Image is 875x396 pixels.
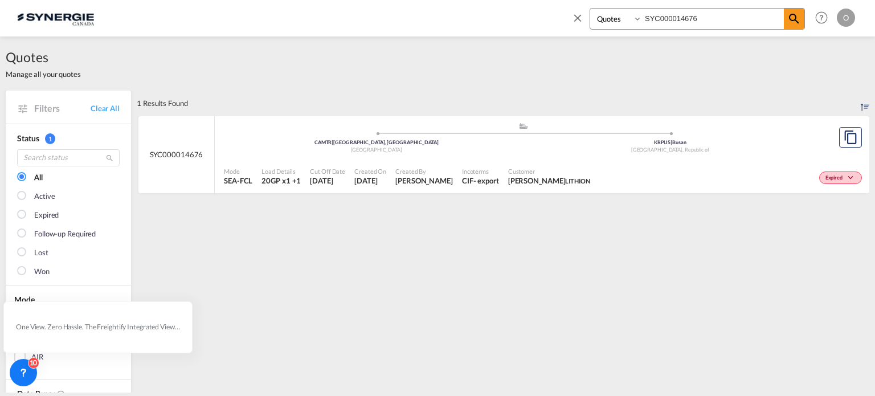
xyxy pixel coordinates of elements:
[261,167,301,175] span: Load Details
[670,139,672,145] span: |
[787,12,801,26] md-icon: icon-magnify
[462,175,473,186] div: CIF
[34,191,55,202] div: Active
[261,175,301,186] span: 20GP x 1 , 40HC x 1
[45,133,55,144] span: 1
[354,167,386,175] span: Created On
[837,9,855,27] div: O
[351,146,402,153] span: [GEOGRAPHIC_DATA]
[138,116,869,194] div: SYC000014676 assets/icons/custom/ship-fill.svgassets/icons/custom/roll-o-plane.svgOriginMontreal,...
[565,177,590,185] span: LITHION
[332,139,333,145] span: |
[34,247,48,259] div: Lost
[462,167,499,175] span: Incoterms
[517,123,530,129] md-icon: assets/icons/custom/ship-fill.svg
[224,175,252,186] span: SEA-FCL
[314,139,439,145] span: CAMTR [GEOGRAPHIC_DATA], [GEOGRAPHIC_DATA]
[571,8,590,35] span: icon-close
[784,9,804,29] span: icon-magnify
[34,210,59,221] div: Expired
[17,133,120,144] div: Status 1
[310,167,345,175] span: Cut Off Date
[631,146,709,153] span: [GEOGRAPHIC_DATA], Republic of
[105,154,114,162] md-icon: icon-magnify
[34,102,91,115] span: Filters
[6,69,81,79] span: Manage all your quotes
[812,8,837,28] div: Help
[91,103,120,113] a: Clear All
[224,167,252,175] span: Mode
[137,91,188,116] div: 1 Results Found
[825,174,845,182] span: Expired
[395,175,453,186] span: Daniel Dico
[354,175,386,186] span: 10 Sep 2025
[642,9,784,28] input: Enter Quotation Number
[462,175,499,186] div: CIF export
[17,149,120,166] input: Search status
[571,11,584,24] md-icon: icon-close
[473,175,499,186] div: - export
[14,352,122,363] md-checkbox: AIR
[839,127,862,148] button: Copy Quote
[845,175,859,181] md-icon: icon-chevron-down
[310,175,345,186] span: 10 Sep 2025
[17,5,94,31] img: 1f56c880d42311ef80fc7dca854c8e59.png
[34,228,96,240] div: Follow-up Required
[31,352,43,363] div: AIR
[819,172,862,184] div: Change Status Here
[34,172,43,183] div: All
[150,149,203,160] span: SYC000014676
[844,130,857,144] md-icon: assets/icons/custom/copyQuote.svg
[812,8,831,27] span: Help
[6,48,81,66] span: Quotes
[654,139,686,145] span: KRPUS Busan
[34,266,50,277] div: Won
[395,167,453,175] span: Created By
[508,175,590,186] span: ANTOINE BLEAU LITHION
[17,133,39,143] span: Status
[861,91,869,116] div: Sort by: Created On
[508,167,590,175] span: Customer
